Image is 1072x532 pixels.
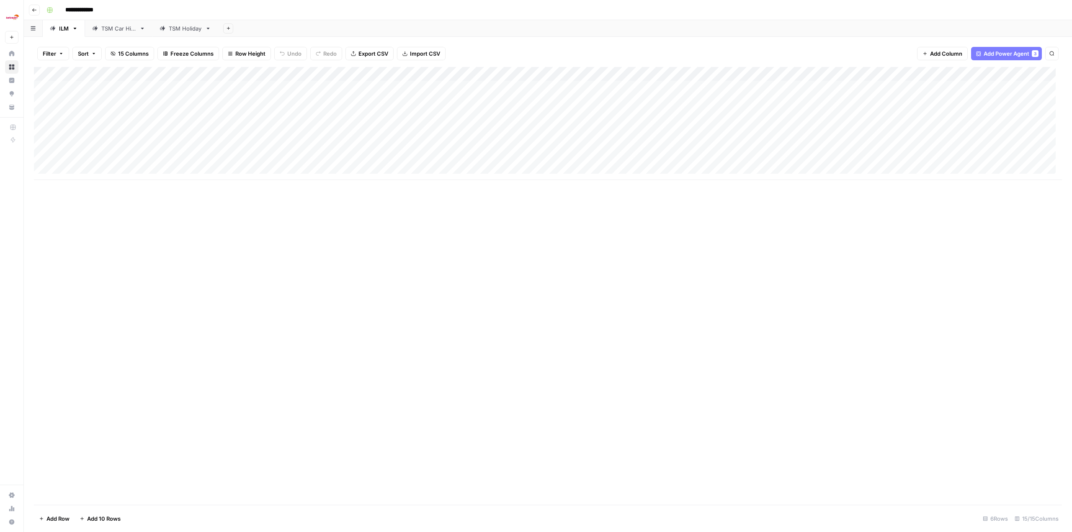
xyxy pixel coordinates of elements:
[971,47,1042,60] button: Add Power Agent3
[5,60,18,74] a: Browse
[34,512,75,525] button: Add Row
[85,20,152,37] a: TSM Car Hire
[984,49,1029,58] span: Add Power Agent
[5,488,18,502] a: Settings
[5,502,18,515] a: Usage
[5,100,18,114] a: Your Data
[5,74,18,87] a: Insights
[358,49,388,58] span: Export CSV
[5,10,20,25] img: Ice Travel Group Logo
[979,512,1011,525] div: 6 Rows
[5,7,18,28] button: Workspace: Ice Travel Group
[1034,50,1036,57] span: 3
[46,514,70,523] span: Add Row
[118,49,149,58] span: 15 Columns
[5,47,18,60] a: Home
[345,47,394,60] button: Export CSV
[222,47,271,60] button: Row Height
[152,20,218,37] a: TSM Holiday
[274,47,307,60] button: Undo
[1032,50,1038,57] div: 3
[235,49,265,58] span: Row Height
[157,47,219,60] button: Freeze Columns
[397,47,446,60] button: Import CSV
[930,49,962,58] span: Add Column
[87,514,121,523] span: Add 10 Rows
[170,49,214,58] span: Freeze Columns
[287,49,301,58] span: Undo
[323,49,337,58] span: Redo
[5,515,18,529] button: Help + Support
[5,87,18,100] a: Opportunities
[72,47,102,60] button: Sort
[101,24,136,33] div: TSM Car Hire
[78,49,89,58] span: Sort
[169,24,202,33] div: TSM Holiday
[75,512,126,525] button: Add 10 Rows
[43,49,56,58] span: Filter
[917,47,968,60] button: Add Column
[37,47,69,60] button: Filter
[105,47,154,60] button: 15 Columns
[310,47,342,60] button: Redo
[1011,512,1062,525] div: 15/15 Columns
[43,20,85,37] a: ILM
[410,49,440,58] span: Import CSV
[59,24,69,33] div: ILM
